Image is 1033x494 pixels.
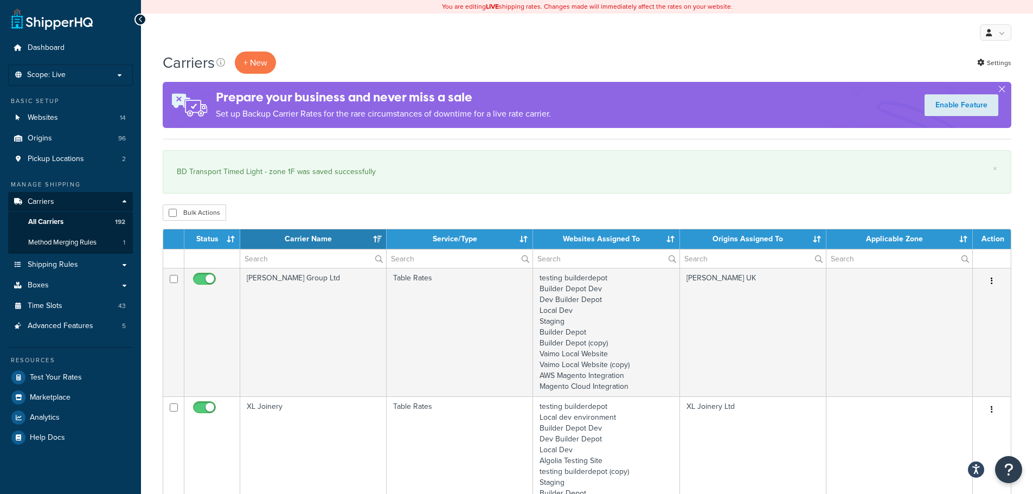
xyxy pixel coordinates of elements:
[680,249,826,268] input: Search
[8,428,133,447] a: Help Docs
[680,268,826,396] td: [PERSON_NAME] UK
[177,164,997,179] div: BD Transport Timed Light - zone 1F was saved successfully
[8,149,133,169] li: Pickup Locations
[28,238,97,247] span: Method Merging Rules
[240,268,387,396] td: [PERSON_NAME] Group Ltd
[240,249,386,268] input: Search
[8,296,133,316] li: Time Slots
[977,55,1011,70] a: Settings
[533,268,679,396] td: testing builderdepot Builder Depot Dev Dev Builder Depot Local Dev Staging Builder Depot Builder ...
[30,373,82,382] span: Test Your Rates
[30,413,60,422] span: Analytics
[533,229,679,249] th: Websites Assigned To: activate to sort column ascending
[118,134,126,143] span: 96
[115,217,125,227] span: 192
[8,275,133,296] a: Boxes
[387,229,533,249] th: Service/Type: activate to sort column ascending
[28,260,78,270] span: Shipping Rules
[8,296,133,316] a: Time Slots 43
[8,212,133,232] a: All Carriers 192
[28,301,62,311] span: Time Slots
[8,368,133,387] a: Test Your Rates
[216,88,551,106] h4: Prepare your business and never miss a sale
[184,229,240,249] th: Status: activate to sort column ascending
[163,82,216,128] img: ad-rules-rateshop-fe6ec290ccb7230408bd80ed9643f0289d75e0ffd9eb532fc0e269fcd187b520.png
[122,155,126,164] span: 2
[8,129,133,149] a: Origins 96
[8,316,133,336] li: Advanced Features
[8,255,133,275] a: Shipping Rules
[826,249,972,268] input: Search
[8,233,133,253] li: Method Merging Rules
[486,2,499,11] b: LIVE
[8,192,133,212] a: Carriers
[8,233,133,253] a: Method Merging Rules 1
[28,197,54,207] span: Carriers
[28,113,58,123] span: Websites
[8,97,133,106] div: Basic Setup
[8,180,133,189] div: Manage Shipping
[993,164,997,173] a: ×
[973,229,1011,249] th: Action
[123,238,125,247] span: 1
[163,52,215,73] h1: Carriers
[11,8,93,30] a: ShipperHQ Home
[28,217,63,227] span: All Carriers
[680,229,826,249] th: Origins Assigned To: activate to sort column ascending
[118,301,126,311] span: 43
[28,322,93,331] span: Advanced Features
[28,134,52,143] span: Origins
[8,192,133,254] li: Carriers
[8,316,133,336] a: Advanced Features 5
[235,52,276,74] button: + New
[163,204,226,221] button: Bulk Actions
[8,129,133,149] li: Origins
[240,229,387,249] th: Carrier Name: activate to sort column ascending
[28,281,49,290] span: Boxes
[8,388,133,407] a: Marketplace
[995,456,1022,483] button: Open Resource Center
[387,268,533,396] td: Table Rates
[28,155,84,164] span: Pickup Locations
[8,108,133,128] a: Websites 14
[387,249,532,268] input: Search
[8,356,133,365] div: Resources
[27,70,66,80] span: Scope: Live
[30,393,70,402] span: Marketplace
[8,212,133,232] li: All Carriers
[925,94,998,116] a: Enable Feature
[826,229,973,249] th: Applicable Zone: activate to sort column ascending
[533,249,679,268] input: Search
[8,38,133,58] a: Dashboard
[8,149,133,169] a: Pickup Locations 2
[8,108,133,128] li: Websites
[216,106,551,121] p: Set up Backup Carrier Rates for the rare circumstances of downtime for a live rate carrier.
[120,113,126,123] span: 14
[28,43,65,53] span: Dashboard
[8,408,133,427] a: Analytics
[30,433,65,442] span: Help Docs
[122,322,126,331] span: 5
